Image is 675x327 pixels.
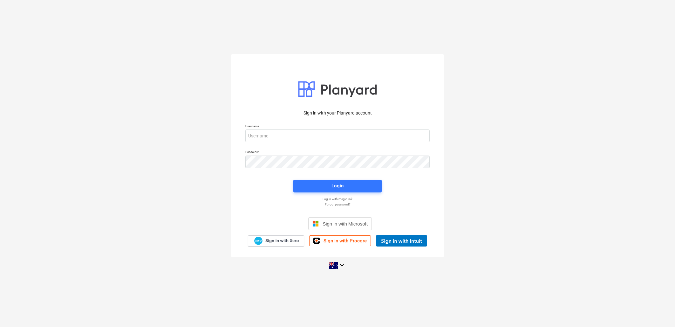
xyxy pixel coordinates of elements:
[245,129,430,142] input: Username
[323,221,368,226] span: Sign in with Microsoft
[245,124,430,129] p: Username
[331,182,344,190] div: Login
[265,238,299,244] span: Sign in with Xero
[312,220,319,227] img: Microsoft logo
[254,237,262,245] img: Xero logo
[242,202,433,206] a: Forgot password?
[245,110,430,116] p: Sign in with your Planyard account
[324,238,367,244] span: Sign in with Procore
[245,150,430,155] p: Password
[293,180,382,192] button: Login
[242,197,433,201] a: Log in with magic link
[309,235,371,246] a: Sign in with Procore
[338,261,346,269] i: keyboard_arrow_down
[248,235,304,247] a: Sign in with Xero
